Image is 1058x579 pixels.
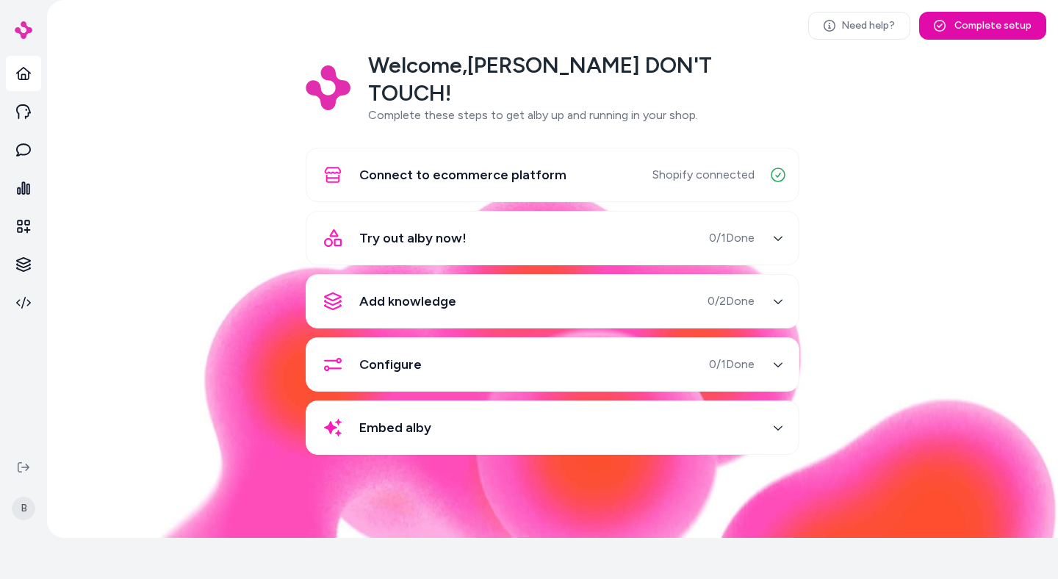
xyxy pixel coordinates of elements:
h2: Welcome, [PERSON_NAME] DON'T TOUCH ! [368,51,799,107]
button: Connect to ecommerce platformShopify connected [315,157,790,193]
span: 0 / 1 Done [709,356,755,373]
img: alby Bubble [47,187,1058,538]
span: B [12,497,35,520]
a: Need help? [808,12,910,40]
span: Shopify connected [652,166,755,184]
span: Add knowledge [359,291,456,312]
button: Complete setup [919,12,1046,40]
span: Try out alby now! [359,228,467,248]
span: Complete these steps to get alby up and running in your shop. [368,108,698,122]
span: 0 / 2 Done [708,292,755,310]
span: Configure [359,354,422,375]
button: Configure0/1Done [315,347,790,382]
img: Logo [306,65,350,110]
button: Add knowledge0/2Done [315,284,790,319]
span: Connect to ecommerce platform [359,165,566,185]
span: 0 / 1 Done [709,229,755,247]
img: alby Logo [15,21,32,39]
button: Try out alby now!0/1Done [315,220,790,256]
span: Embed alby [359,417,431,438]
button: B [9,485,38,532]
button: Embed alby [315,410,790,445]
